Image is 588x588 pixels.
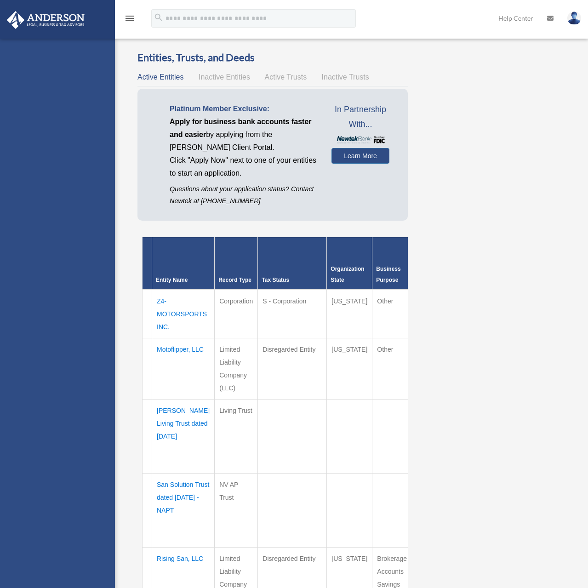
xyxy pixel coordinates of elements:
span: In Partnership With... [331,103,389,131]
th: Tax Status [258,237,327,290]
h3: Entities, Trusts, and Deeds [137,51,408,65]
img: Anderson Advisors Platinum Portal [4,11,87,29]
td: [US_STATE] [327,290,372,338]
p: Click "Apply Now" next to one of your entities to start an application. [170,154,318,180]
td: Corporation [215,290,258,338]
p: Questions about your application status? Contact Newtek at [PHONE_NUMBER] [170,183,318,206]
td: Motoflipper, LLC [152,338,215,399]
td: Other [372,338,412,399]
img: User Pic [567,11,581,25]
td: Other [372,290,412,338]
a: menu [124,16,135,24]
a: Learn More [331,148,389,164]
td: San Solution Trust dated [DATE] - NAPT [152,473,215,547]
p: Platinum Member Exclusive: [170,103,318,115]
i: menu [124,13,135,24]
span: Active Trusts [265,73,307,81]
th: Entity Name [152,237,215,290]
p: by applying from the [PERSON_NAME] Client Portal. [170,115,318,154]
span: Active Entities [137,73,183,81]
td: [US_STATE] [327,338,372,399]
span: Inactive Trusts [322,73,369,81]
th: Business Purpose [372,237,412,290]
td: Living Trust [215,399,258,473]
td: [PERSON_NAME] Living Trust dated [DATE] [152,399,215,473]
span: Apply for business bank accounts faster and easier [170,118,312,138]
th: Organization State [327,237,372,290]
td: Z4-MOTORSPORTS INC. [152,290,215,338]
td: S - Corporation [258,290,327,338]
span: Inactive Entities [199,73,250,81]
td: Disregarded Entity [258,338,327,399]
i: search [154,12,164,23]
img: NewtekBankLogoSM.png [336,136,385,143]
td: Limited Liability Company (LLC) [215,338,258,399]
td: NV AP Trust [215,473,258,547]
th: Record Type [215,237,258,290]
